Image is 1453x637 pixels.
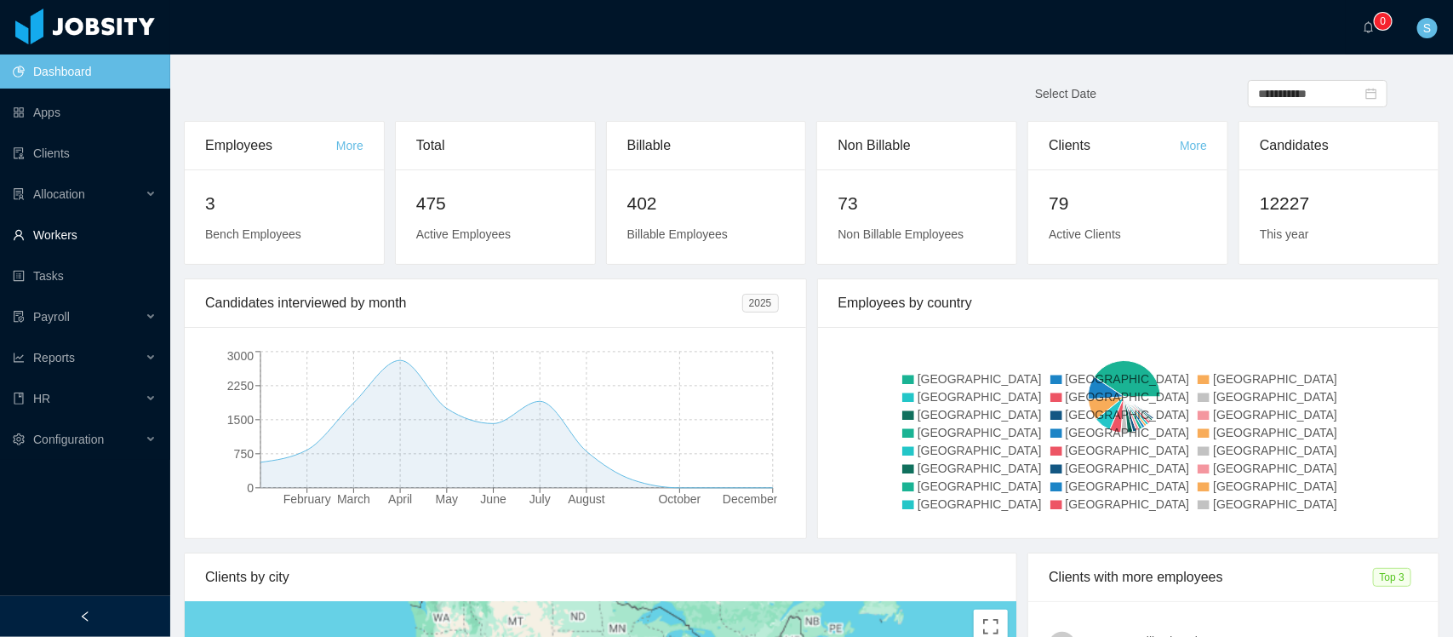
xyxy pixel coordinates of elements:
[416,227,511,241] span: Active Employees
[1213,390,1337,404] span: [GEOGRAPHIC_DATA]
[1213,372,1337,386] span: [GEOGRAPHIC_DATA]
[1213,408,1337,422] span: [GEOGRAPHIC_DATA]
[1363,21,1375,33] i: icon: bell
[1213,497,1337,511] span: [GEOGRAPHIC_DATA]
[1365,88,1377,100] i: icon: calendar
[1035,87,1096,100] span: Select Date
[416,190,575,217] h2: 475
[13,95,157,129] a: icon: appstoreApps
[13,433,25,445] i: icon: setting
[13,311,25,323] i: icon: file-protect
[918,479,1042,493] span: [GEOGRAPHIC_DATA]
[838,122,996,169] div: Non Billable
[283,492,331,506] tspan: February
[838,279,1419,327] div: Employees by country
[247,481,254,495] tspan: 0
[1213,426,1337,439] span: [GEOGRAPHIC_DATA]
[336,139,363,152] a: More
[1066,390,1190,404] span: [GEOGRAPHIC_DATA]
[627,122,786,169] div: Billable
[627,190,786,217] h2: 402
[33,310,70,324] span: Payroll
[1213,479,1337,493] span: [GEOGRAPHIC_DATA]
[1066,462,1190,475] span: [GEOGRAPHIC_DATA]
[529,492,551,506] tspan: July
[13,55,157,89] a: icon: pie-chartDashboard
[1260,122,1418,169] div: Candidates
[918,390,1042,404] span: [GEOGRAPHIC_DATA]
[205,279,742,327] div: Candidates interviewed by month
[1049,227,1121,241] span: Active Clients
[1049,122,1180,169] div: Clients
[1260,190,1418,217] h2: 12227
[1375,13,1392,30] sup: 0
[1066,408,1190,422] span: [GEOGRAPHIC_DATA]
[1066,497,1190,511] span: [GEOGRAPHIC_DATA]
[33,351,75,364] span: Reports
[1423,18,1431,38] span: S
[227,413,254,427] tspan: 1500
[918,426,1042,439] span: [GEOGRAPHIC_DATA]
[234,447,255,461] tspan: 750
[1213,462,1337,475] span: [GEOGRAPHIC_DATA]
[1180,139,1207,152] a: More
[227,349,254,363] tspan: 3000
[627,227,728,241] span: Billable Employees
[1260,227,1309,241] span: This year
[1066,444,1190,457] span: [GEOGRAPHIC_DATA]
[742,294,779,313] span: 2025
[1213,444,1337,457] span: [GEOGRAPHIC_DATA]
[388,492,412,506] tspan: April
[33,187,85,201] span: Allocation
[838,190,996,217] h2: 73
[13,136,157,170] a: icon: auditClients
[568,492,605,506] tspan: August
[1049,554,1372,601] div: Clients with more employees
[918,372,1042,386] span: [GEOGRAPHIC_DATA]
[918,444,1042,457] span: [GEOGRAPHIC_DATA]
[436,492,458,506] tspan: May
[1066,479,1190,493] span: [GEOGRAPHIC_DATA]
[918,497,1042,511] span: [GEOGRAPHIC_DATA]
[13,393,25,405] i: icon: book
[227,379,254,393] tspan: 2250
[723,492,778,506] tspan: December
[337,492,370,506] tspan: March
[1066,372,1190,386] span: [GEOGRAPHIC_DATA]
[838,227,964,241] span: Non Billable Employees
[33,392,50,405] span: HR
[1049,190,1207,217] h2: 79
[205,227,301,241] span: Bench Employees
[480,492,506,506] tspan: June
[33,433,104,446] span: Configuration
[13,259,157,293] a: icon: profileTasks
[13,188,25,200] i: icon: solution
[918,408,1042,422] span: [GEOGRAPHIC_DATA]
[918,462,1042,475] span: [GEOGRAPHIC_DATA]
[416,122,575,169] div: Total
[205,554,996,601] div: Clients by city
[205,122,336,169] div: Employees
[205,190,363,217] h2: 3
[13,218,157,252] a: icon: userWorkers
[659,492,701,506] tspan: October
[13,352,25,364] i: icon: line-chart
[1373,568,1411,587] span: Top 3
[1066,426,1190,439] span: [GEOGRAPHIC_DATA]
